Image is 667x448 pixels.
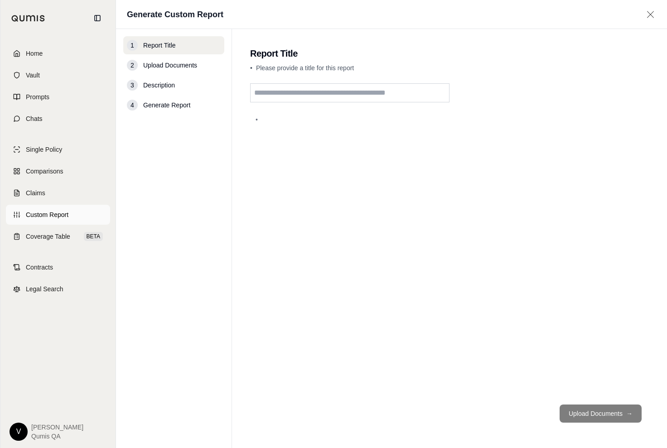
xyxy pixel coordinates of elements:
[90,11,105,25] button: Collapse sidebar
[250,47,649,60] h2: Report Title
[256,64,354,72] span: Please provide a title for this report
[250,64,252,72] span: •
[143,61,197,70] span: Upload Documents
[26,210,68,219] span: Custom Report
[127,8,223,21] h1: Generate Custom Report
[84,232,103,241] span: BETA
[256,115,258,124] span: •
[26,92,49,101] span: Prompts
[143,81,175,90] span: Description
[26,284,63,294] span: Legal Search
[11,15,45,22] img: Qumis Logo
[143,41,176,50] span: Report Title
[26,232,70,241] span: Coverage Table
[127,100,138,111] div: 4
[127,60,138,71] div: 2
[6,65,110,85] a: Vault
[26,167,63,176] span: Comparisons
[26,114,43,123] span: Chats
[6,226,110,246] a: Coverage TableBETA
[127,40,138,51] div: 1
[6,87,110,107] a: Prompts
[26,49,43,58] span: Home
[26,71,40,80] span: Vault
[26,263,53,272] span: Contracts
[6,205,110,225] a: Custom Report
[10,423,28,441] div: V
[6,279,110,299] a: Legal Search
[6,183,110,203] a: Claims
[6,109,110,129] a: Chats
[6,43,110,63] a: Home
[6,161,110,181] a: Comparisons
[26,188,45,198] span: Claims
[26,145,62,154] span: Single Policy
[31,423,83,432] span: [PERSON_NAME]
[31,432,83,441] span: Qumis QA
[127,80,138,91] div: 3
[6,257,110,277] a: Contracts
[143,101,190,110] span: Generate Report
[6,140,110,159] a: Single Policy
